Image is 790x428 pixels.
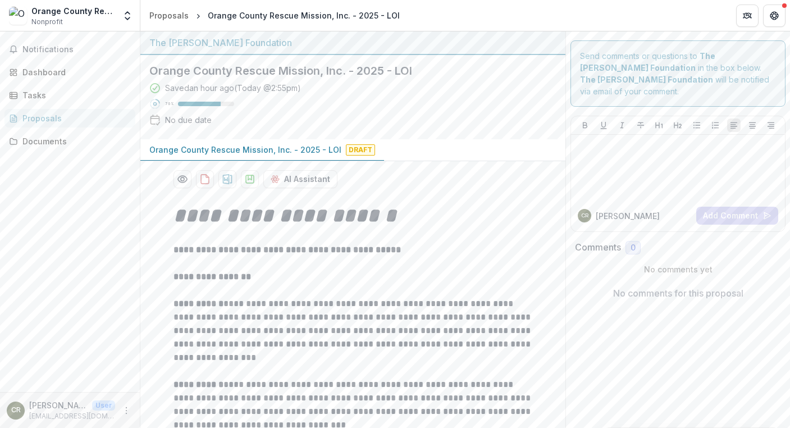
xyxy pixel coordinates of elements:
[634,119,647,132] button: Strike
[196,170,214,188] button: download-proposal
[145,7,404,24] nav: breadcrumb
[241,170,259,188] button: download-proposal
[22,45,131,54] span: Notifications
[596,210,660,222] p: [PERSON_NAME]
[120,404,133,417] button: More
[165,82,301,94] div: Saved an hour ago ( Today @ 2:55pm )
[615,119,629,132] button: Italicize
[570,40,786,107] div: Send comments or questions to in the box below. will be notified via email of your comment.
[580,75,713,84] strong: The [PERSON_NAME] Foundation
[9,7,27,25] img: Orange County Rescue Mission, Inc.
[22,89,126,101] div: Tasks
[763,4,786,27] button: Get Help
[4,109,135,128] a: Proposals
[263,170,337,188] button: AI Assistant
[696,207,778,225] button: Add Comment
[22,112,126,124] div: Proposals
[208,10,400,21] div: Orange County Rescue Mission, Inc. - 2025 - LOI
[652,119,666,132] button: Heading 1
[11,407,21,414] div: Cathy Rich
[29,399,88,411] p: [PERSON_NAME]
[29,411,115,421] p: [EMAIL_ADDRESS][DOMAIN_NAME]
[4,86,135,104] a: Tasks
[597,119,610,132] button: Underline
[149,36,556,49] div: The [PERSON_NAME] Foundation
[31,17,63,27] span: Nonprofit
[22,135,126,147] div: Documents
[149,10,189,21] div: Proposals
[613,286,743,300] p: No comments for this proposal
[727,119,741,132] button: Align Left
[120,4,135,27] button: Open entity switcher
[149,64,538,78] h2: Orange County Rescue Mission, Inc. - 2025 - LOI
[4,63,135,81] a: Dashboard
[92,400,115,411] p: User
[709,119,722,132] button: Ordered List
[4,132,135,151] a: Documents
[173,170,191,188] button: Preview b77ebfd7-6a2c-4788-b3a4-19aa83af1114-0.pdf
[149,144,341,156] p: Orange County Rescue Mission, Inc. - 2025 - LOI
[145,7,193,24] a: Proposals
[575,263,781,275] p: No comments yet
[581,213,588,218] div: Cathy Rich
[764,119,778,132] button: Align Right
[22,66,126,78] div: Dashboard
[746,119,759,132] button: Align Center
[165,114,212,126] div: No due date
[575,242,621,253] h2: Comments
[671,119,684,132] button: Heading 2
[578,119,592,132] button: Bold
[690,119,704,132] button: Bullet List
[218,170,236,188] button: download-proposal
[31,5,115,17] div: Orange County Rescue Mission, Inc.
[4,40,135,58] button: Notifications
[346,144,375,156] span: Draft
[631,243,636,253] span: 0
[736,4,759,27] button: Partners
[165,100,173,108] p: 76 %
